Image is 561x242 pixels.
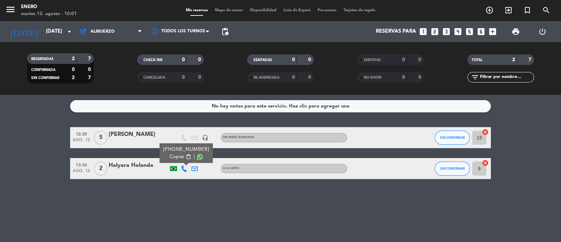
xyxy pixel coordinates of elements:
button: menu [5,4,16,17]
i: add_circle_outline [485,6,494,14]
div: martes 12. agosto - 10:01 [21,11,77,18]
strong: 0 [402,75,405,80]
span: 2 [94,162,108,176]
button: SIN CONFIRMAR [435,162,470,176]
strong: 2 [72,56,75,61]
i: looks_3 [442,27,451,36]
strong: 2 [72,75,75,80]
span: SERVIDAS [364,58,381,62]
span: A LA CARTA [223,167,239,170]
strong: 0 [182,57,185,62]
span: RE AGENDADA [254,76,279,79]
strong: 0 [182,75,185,80]
strong: 0 [308,75,312,80]
span: Mis reservas [182,8,211,12]
i: looks_6 [476,27,486,36]
span: RESERVADAS [31,57,54,61]
span: ago. 12 [73,169,90,177]
span: TOTAL [472,58,482,62]
span: SIN CONFIRMAR [31,76,59,80]
i: arrow_drop_down [65,27,74,36]
strong: 0 [292,57,295,62]
div: [PHONE_NUMBER] [163,146,209,153]
strong: 7 [528,57,533,62]
div: No hay notas para este servicio. Haz clic para agregar una [212,102,350,110]
span: SIN CONFIRMAR [440,166,465,170]
strong: 0 [418,57,423,62]
span: Almuerzo [90,29,115,34]
strong: 0 [198,57,202,62]
span: Reservas para [376,28,416,35]
span: pending_actions [221,27,229,36]
span: Sin menú asignado [223,136,254,139]
strong: 0 [198,75,202,80]
span: CHECK INS [143,58,163,62]
div: LOG OUT [529,21,556,42]
span: ago. 12 [73,138,90,146]
span: CANCELADA [143,76,165,79]
strong: 0 [402,57,405,62]
div: [PERSON_NAME] [109,130,168,139]
span: Copiar [170,153,184,161]
span: | [194,153,195,161]
strong: 2 [512,57,515,62]
span: SENTADAS [254,58,272,62]
div: Enero [21,4,77,11]
span: content_paste [186,154,191,159]
span: Tarjetas de regalo [340,8,379,12]
span: 12:30 [73,130,90,138]
button: Copiarcontent_paste [170,153,191,161]
i: cancel [482,159,489,166]
i: looks_one [419,27,428,36]
i: headset_mic [202,135,208,141]
i: cancel [482,129,489,136]
i: exit_to_app [504,6,513,14]
span: Pre-acceso [314,8,340,12]
i: turned_in_not [523,6,532,14]
i: looks_4 [453,27,462,36]
strong: 0 [418,75,423,80]
i: [DATE] [5,24,42,39]
i: looks_two [430,27,439,36]
span: Lista de Espera [280,8,314,12]
span: Disponibilidad [246,8,280,12]
span: print [512,27,520,36]
span: Mapa de mesas [211,8,246,12]
i: add_box [488,27,497,36]
span: SIN CONFIRMAR [440,136,465,139]
div: Halyara Holanda [109,161,168,170]
strong: 0 [308,57,312,62]
span: 13:30 [73,161,90,169]
strong: 0 [292,75,295,80]
i: menu [5,4,16,15]
strong: 0 [88,67,92,72]
span: 5 [94,131,108,145]
span: CONFIRMADA [31,68,55,72]
i: power_settings_new [538,27,547,36]
i: search [542,6,550,14]
span: NO SHOW [364,76,381,79]
i: looks_5 [465,27,474,36]
strong: 7 [88,75,92,80]
button: SIN CONFIRMAR [435,131,470,145]
strong: 7 [88,56,92,61]
strong: 0 [72,67,75,72]
input: Filtrar por nombre... [479,73,534,81]
i: filter_list [471,73,479,81]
